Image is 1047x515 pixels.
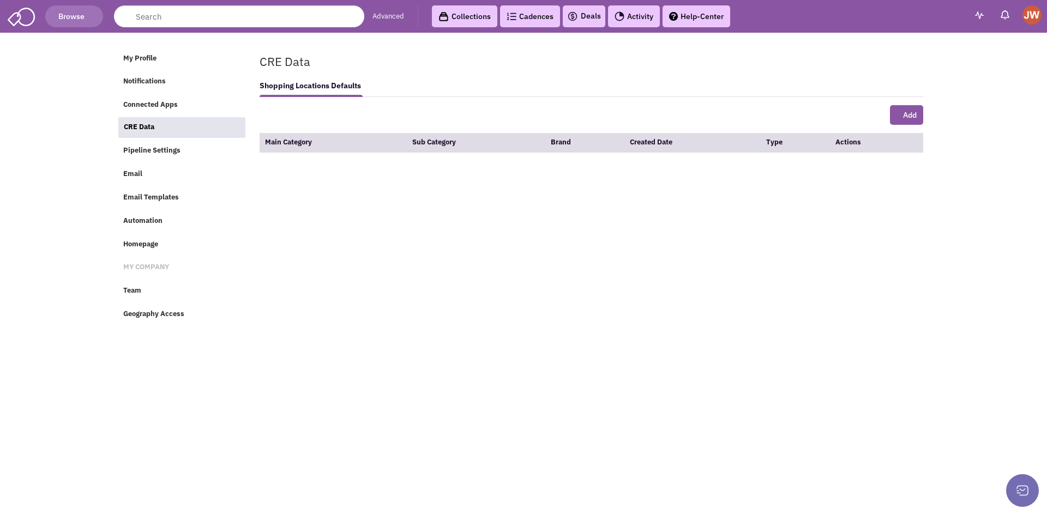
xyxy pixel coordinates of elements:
th: Type [761,133,830,153]
img: SmartAdmin [8,5,35,26]
a: Notifications [118,71,245,92]
a: My Profile [118,49,245,69]
a: Help-Center [663,5,730,27]
img: Cadences_logo.png [507,13,516,20]
a: Team [118,281,245,301]
span: Team [123,286,141,295]
button: Browse [45,5,103,27]
img: icon-collection-lavender-black.svg [438,11,449,22]
a: Connected Apps [118,95,245,116]
a: Activity [608,5,660,27]
th: Brand [545,133,624,153]
button: Add [890,105,923,125]
h2: CRE Data [260,53,923,69]
a: Geography Access [118,304,245,325]
input: Search [114,5,364,27]
span: CRE Data [124,123,154,132]
span: Homepage [123,239,158,249]
span: Connected Apps [123,100,178,110]
span: Email [123,169,142,178]
span: My Profile [123,53,157,63]
img: icon-deals.svg [567,10,578,23]
a: Cadences [500,5,560,27]
a: Automation [118,211,245,232]
a: Advanced [372,11,404,22]
span: MY COMPANY [123,263,169,272]
a: Collections [432,5,497,27]
th: Sub Category [407,133,546,153]
a: Shopping Locations Defaults [260,80,363,97]
a: Pipeline Settings [118,141,245,161]
th: Main Category [260,133,407,153]
span: Notifications [123,77,166,86]
img: Activity.png [615,11,624,21]
a: Homepage [118,234,245,255]
a: Email Templates [118,187,245,208]
img: Josi Williams [1022,5,1042,25]
span: Pipeline Settings [123,146,180,155]
a: Deals [567,10,601,23]
th: Created Date [624,133,761,153]
span: Automation [123,216,163,225]
th: Actions [830,133,923,153]
span: Geography Access [123,310,184,319]
span: Browse [58,11,89,21]
img: help.png [669,12,678,21]
span: Email Templates [123,192,179,202]
a: Email [118,164,245,185]
a: CRE Data [118,117,245,138]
